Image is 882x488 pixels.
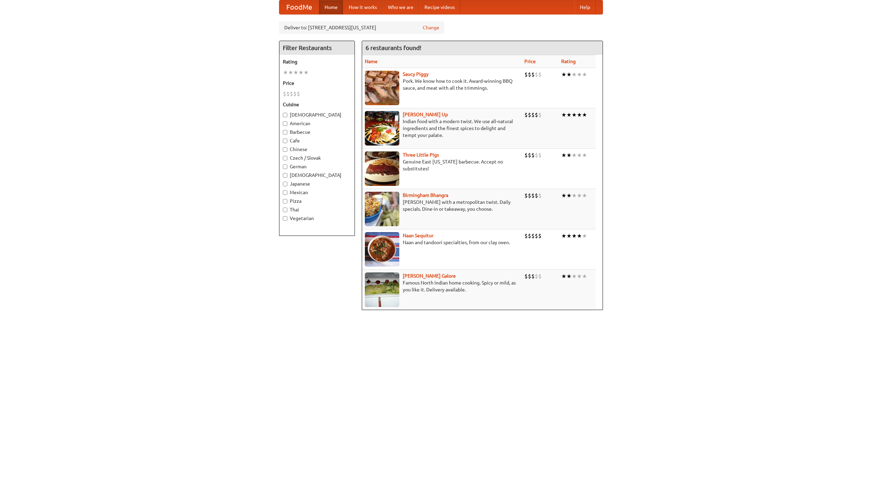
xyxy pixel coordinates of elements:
[528,232,531,240] li: $
[365,279,519,293] p: Famous North Indian home cooking. Spicy or mild, as you like it. Delivery available.
[577,272,582,280] li: ★
[288,69,293,76] li: ★
[365,199,519,212] p: [PERSON_NAME] with a metropolitan twist. Daily specials. Dine-in or takeaway, you choose.
[538,71,542,78] li: $
[283,189,351,196] label: Mexican
[283,69,288,76] li: ★
[538,192,542,199] li: $
[582,192,587,199] li: ★
[582,111,587,119] li: ★
[572,151,577,159] li: ★
[366,44,421,51] ng-pluralize: 6 restaurants found!
[524,111,528,119] li: $
[582,232,587,240] li: ★
[365,151,399,186] img: littlepigs.jpg
[538,151,542,159] li: $
[419,0,460,14] a: Recipe videos
[566,232,572,240] li: ★
[298,69,304,76] li: ★
[403,112,448,117] a: [PERSON_NAME] Up
[423,24,439,31] a: Change
[566,272,572,280] li: ★
[528,71,531,78] li: $
[561,111,566,119] li: ★
[365,158,519,172] p: Genuine East [US_STATE] barbecue. Accept no substitutes!
[582,151,587,159] li: ★
[283,190,287,195] input: Mexican
[365,192,399,226] img: bhangra.jpg
[283,101,351,108] h5: Cuisine
[283,182,287,186] input: Japanese
[524,59,536,64] a: Price
[283,111,351,118] label: [DEMOGRAPHIC_DATA]
[283,120,351,127] label: American
[297,90,300,98] li: $
[535,111,538,119] li: $
[365,111,399,146] img: curryup.jpg
[283,156,287,160] input: Czech / Slovak
[365,272,399,307] img: currygalore.jpg
[582,272,587,280] li: ★
[283,163,351,170] label: German
[577,71,582,78] li: ★
[535,272,538,280] li: $
[524,71,528,78] li: $
[283,215,351,222] label: Vegetarian
[582,71,587,78] li: ★
[283,80,351,87] h5: Price
[293,90,297,98] li: $
[535,71,538,78] li: $
[403,233,433,238] b: Naan Sequitur
[283,58,351,65] h5: Rating
[528,151,531,159] li: $
[535,192,538,199] li: $
[283,146,351,153] label: Chinese
[572,272,577,280] li: ★
[577,111,582,119] li: ★
[283,172,351,179] label: [DEMOGRAPHIC_DATA]
[286,90,290,98] li: $
[577,232,582,240] li: ★
[577,151,582,159] li: ★
[531,111,535,119] li: $
[279,0,319,14] a: FoodMe
[561,59,576,64] a: Rating
[283,206,351,213] label: Thai
[572,71,577,78] li: ★
[403,71,429,77] a: Saucy Piggy
[283,208,287,212] input: Thai
[283,147,287,152] input: Chinese
[283,113,287,117] input: [DEMOGRAPHIC_DATA]
[538,272,542,280] li: $
[528,272,531,280] li: $
[524,151,528,159] li: $
[283,216,287,221] input: Vegetarian
[283,155,351,161] label: Czech / Slovak
[572,111,577,119] li: ★
[531,272,535,280] li: $
[566,111,572,119] li: ★
[283,198,351,205] label: Pizza
[403,152,439,158] b: Three Little Pigs
[293,69,298,76] li: ★
[566,192,572,199] li: ★
[403,273,456,279] a: [PERSON_NAME] Galore
[535,232,538,240] li: $
[524,192,528,199] li: $
[535,151,538,159] li: $
[531,71,535,78] li: $
[283,173,287,178] input: [DEMOGRAPHIC_DATA]
[365,71,399,105] img: saucy.jpg
[283,137,351,144] label: Cafe
[365,59,378,64] a: Name
[283,130,287,135] input: Barbecue
[279,41,355,55] h4: Filter Restaurants
[382,0,419,14] a: Who we are
[561,192,566,199] li: ★
[283,139,287,143] input: Cafe
[365,239,519,246] p: Naan and tandoori specialties, from our clay oven.
[561,232,566,240] li: ★
[290,90,293,98] li: $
